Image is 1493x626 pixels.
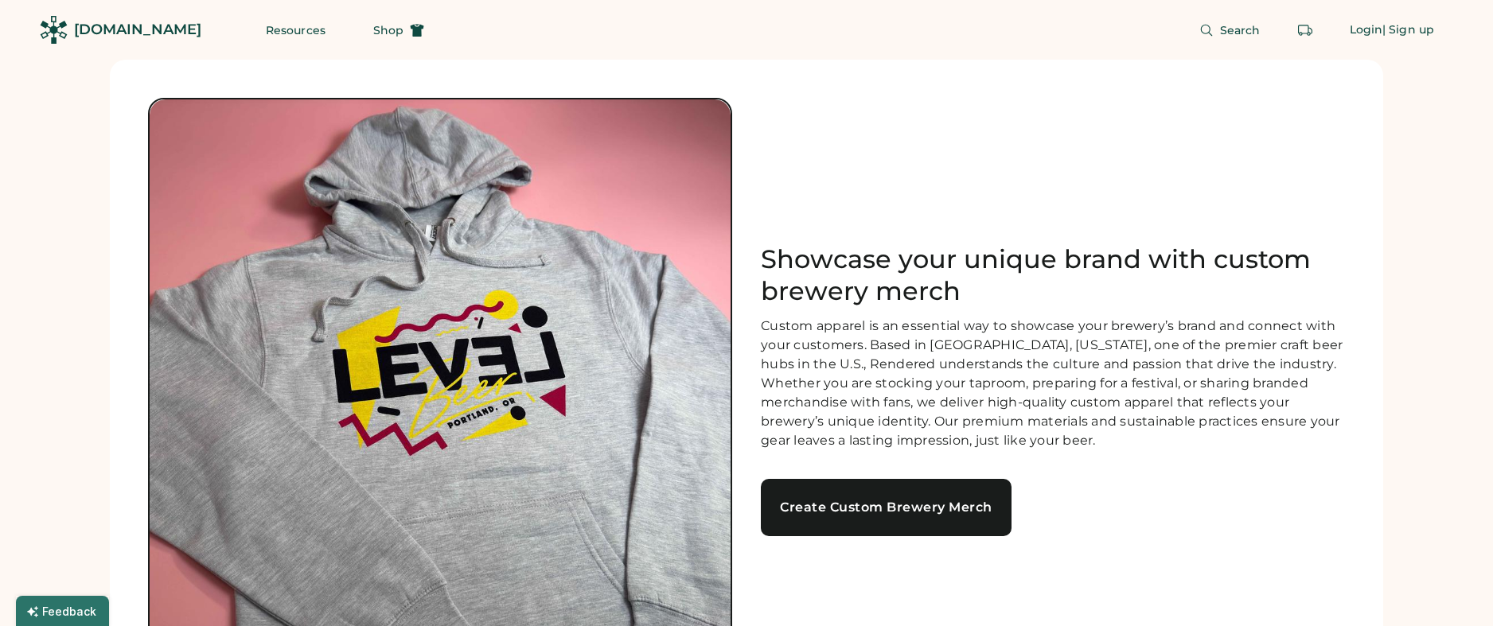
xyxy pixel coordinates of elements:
div: Custom apparel is an essential way to showcase your brewery’s brand and connect with your custome... [761,317,1345,450]
div: [DOMAIN_NAME] [74,20,201,40]
div: Create Custom Brewery Merch [780,501,992,514]
button: Search [1180,14,1280,46]
div: Login [1350,22,1383,38]
h1: Showcase your unique brand with custom brewery merch [761,243,1345,307]
a: Create Custom Brewery Merch [761,479,1012,536]
span: Shop [373,25,403,36]
button: Retrieve an order [1289,14,1321,46]
span: Search [1220,25,1261,36]
div: | Sign up [1382,22,1434,38]
iframe: Front Chat [1417,554,1486,623]
img: Rendered Logo - Screens [40,16,68,44]
button: Shop [354,14,443,46]
button: Resources [247,14,345,46]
